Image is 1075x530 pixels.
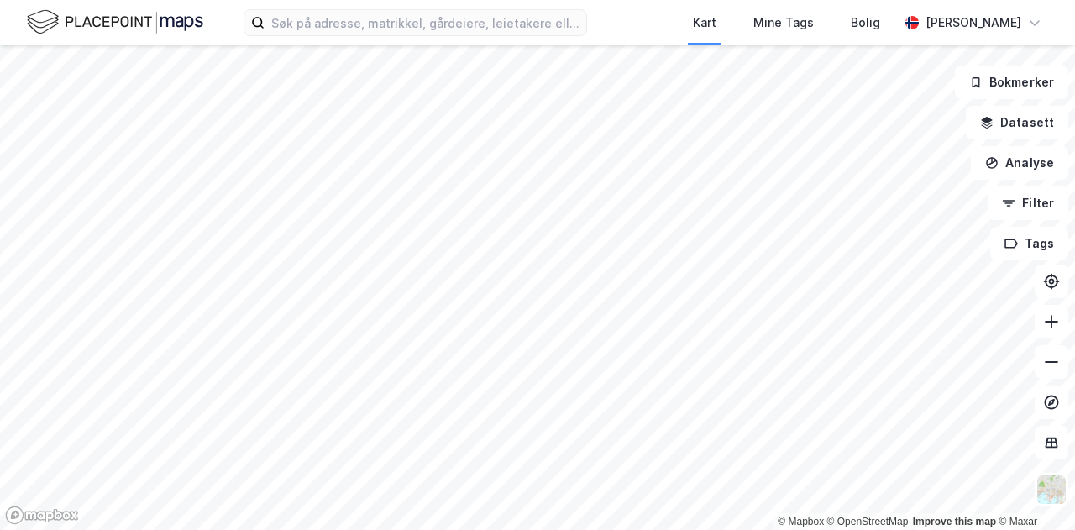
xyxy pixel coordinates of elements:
[27,8,203,37] img: logo.f888ab2527a4732fd821a326f86c7f29.svg
[265,10,586,35] input: Søk på adresse, matrikkel, gårdeiere, leietakere eller personer
[926,13,1021,33] div: [PERSON_NAME]
[851,13,880,33] div: Bolig
[753,13,814,33] div: Mine Tags
[693,13,716,33] div: Kart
